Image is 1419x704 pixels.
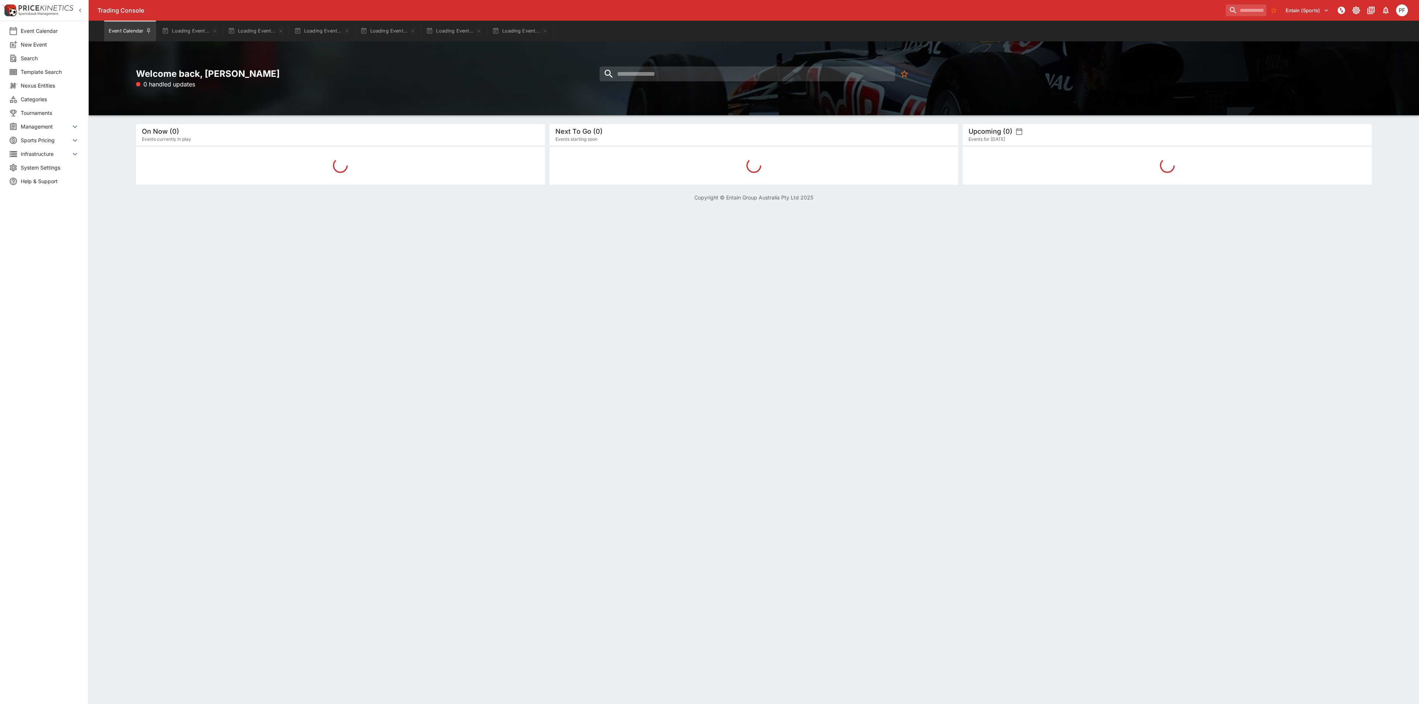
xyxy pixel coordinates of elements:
[422,21,486,41] button: Loading Event...
[136,80,195,89] p: 0 handled updates
[555,136,598,143] span: Events starting soon
[1281,4,1333,16] button: Select Tenant
[224,21,288,41] button: Loading Event...
[21,109,79,117] span: Tournaments
[104,21,156,41] button: Event Calendar
[21,27,79,35] span: Event Calendar
[1226,4,1266,16] input: search
[599,66,895,81] input: search
[98,7,1223,14] div: Trading Console
[1268,4,1280,16] button: No Bookmarks
[488,21,552,41] button: Loading Event...
[1335,4,1348,17] button: NOT Connected to PK
[21,136,71,144] span: Sports Pricing
[157,21,222,41] button: Loading Event...
[142,136,191,143] span: Events currently in play
[356,21,421,41] button: Loading Event...
[555,127,603,136] h5: Next To Go (0)
[1379,4,1392,17] button: Notifications
[1364,4,1378,17] button: Documentation
[18,5,73,11] img: PriceKinetics
[1015,128,1023,135] button: settings
[1396,4,1408,16] div: Peter Fairgrieve
[136,68,545,79] h2: Welcome back, [PERSON_NAME]
[969,136,1005,143] span: Events for [DATE]
[21,82,79,89] span: Nexus Entities
[21,164,79,171] span: System Settings
[21,54,79,62] span: Search
[21,150,71,158] span: Infrastructure
[897,66,912,81] button: No Bookmarks
[21,177,79,185] span: Help & Support
[2,3,17,18] img: PriceKinetics Logo
[89,194,1419,201] p: Copyright © Entain Group Australia Pty Ltd 2025
[21,95,79,103] span: Categories
[142,127,179,136] h5: On Now (0)
[969,127,1013,136] h5: Upcoming (0)
[21,68,79,76] span: Template Search
[1350,4,1363,17] button: Toggle light/dark mode
[1394,2,1410,18] button: Peter Fairgrieve
[18,12,58,16] img: Sportsbook Management
[290,21,354,41] button: Loading Event...
[21,123,71,130] span: Management
[21,41,79,48] span: New Event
